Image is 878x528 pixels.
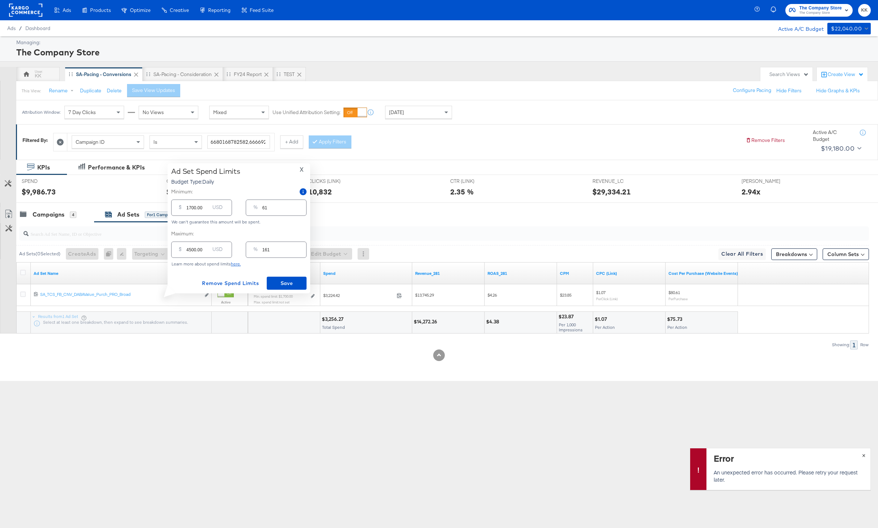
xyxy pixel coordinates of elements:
div: Drag to reorder tab [227,72,231,76]
a: The average cost for each link click you've received from your ad. [596,271,663,276]
button: $22,040.00 [827,23,871,34]
div: Showing: [832,342,850,347]
span: REVENUE_LC [592,178,647,185]
div: 10,832 [308,187,332,197]
div: Active A/C Budget [771,23,824,34]
div: 0 [104,248,117,260]
div: This View: [22,88,41,94]
span: $23.85 [560,292,571,298]
span: Products [90,7,111,13]
span: $80.61 [668,290,680,295]
div: $29,334.21 [592,187,631,197]
span: 7 Day Clicks [68,109,96,116]
button: Duplicate [80,87,101,94]
label: Minimum: [171,188,193,195]
label: Use Unified Attribution Setting: [273,109,341,116]
button: Configure Pacing [728,84,776,97]
span: KK [861,6,868,14]
a: Revenue_281 [415,271,482,276]
div: Drag to reorder tab [146,72,150,76]
input: Enter a search term [207,135,270,149]
button: Delete [107,87,122,94]
div: for 1 Campaign [145,211,178,218]
div: $1.07 [595,316,609,323]
span: Ads [63,7,71,13]
div: KK [35,72,41,79]
span: $3,224.42 [323,293,394,298]
div: SA-Pacing - Conversions [76,71,131,78]
div: $ [176,202,185,215]
sub: Min. spend limit: $1,700.00 [254,294,293,298]
div: $9,986.73 [22,187,56,197]
a: Dashboard [25,25,50,31]
div: 4 [70,211,76,218]
button: Breakdowns [771,248,817,260]
button: Save [267,277,307,290]
div: The Company Store [16,46,869,58]
div: Search Views [769,71,809,78]
span: Campaign ID [76,139,105,145]
span: Ads [7,25,16,31]
div: $4.38 [486,318,501,325]
div: Active A/C Budget [813,129,853,142]
sub: Max. spend limit : not set [254,300,290,304]
button: Clear All Filters [718,248,766,260]
span: $4.26 [487,292,497,298]
span: × [862,451,865,459]
button: KK [858,4,871,17]
div: Error [714,452,861,464]
span: Clear All Filters [721,250,763,259]
div: We can't guarantee this amount will be spent. [171,219,307,225]
label: Maximum: [171,230,307,237]
button: X [297,167,307,172]
span: Reporting [208,7,231,13]
div: $75.73 [667,316,684,323]
sub: Per Purchase [668,297,688,301]
span: No Views [143,109,164,116]
div: Ad Set Spend Limits [171,167,240,176]
a: The average cost you've paid to have 1,000 impressions of your ad. [560,271,590,276]
span: SPEND [22,178,76,185]
span: Per 1,000 Impressions [559,322,583,332]
label: Active [218,300,234,305]
a: The total amount spent to date. [323,271,409,276]
a: ROAS_281 [487,271,554,276]
div: USD [210,244,225,257]
div: Drag to reorder tab [277,72,280,76]
a: Your Ad Set name. [34,271,209,276]
span: The Company Store [799,10,842,16]
span: Remove Spend Limits [202,279,259,288]
sub: Per Click (Link) [596,297,618,301]
div: 2.35 % [450,187,474,197]
span: [PERSON_NAME] [742,178,796,185]
div: 2.94x [742,187,760,197]
div: Drag to reorder tab [69,72,73,76]
button: + Add [280,135,303,148]
span: The Company Store [799,4,842,12]
span: Per Action [667,324,687,330]
span: CLICKS (LINK) [308,178,363,185]
div: FY24 Report [234,71,262,78]
button: Rename [44,84,81,97]
a: The average cost for each purchase tracked by your Custom Audience pixel on your website after pe... [668,271,738,276]
button: Column Sets [823,248,869,260]
span: Creative [170,7,189,13]
span: [DATE] [389,109,404,116]
div: Row [860,342,869,347]
div: Create View [828,71,864,78]
span: / [16,25,25,31]
div: SA_TCS_FB_CNV_DABAValue_Purch_PRO_Broad [40,292,200,297]
button: Remove Filters [746,137,785,144]
div: Ad Sets ( 0 Selected) [19,251,60,257]
div: % [250,244,261,257]
div: $19,180.00 [821,143,854,154]
div: $23.87 [558,313,576,320]
div: TEST [284,71,295,78]
div: $14,272.26 [414,318,439,325]
a: SA_TCS_FB_CNV_DABAValue_Purch_PRO_Broad [40,292,200,299]
span: Optimize [130,7,151,13]
p: An unexpected error has occurred. Please retry your request later. [714,469,861,483]
span: $1.07 [596,290,605,295]
span: Per Action [595,324,615,330]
